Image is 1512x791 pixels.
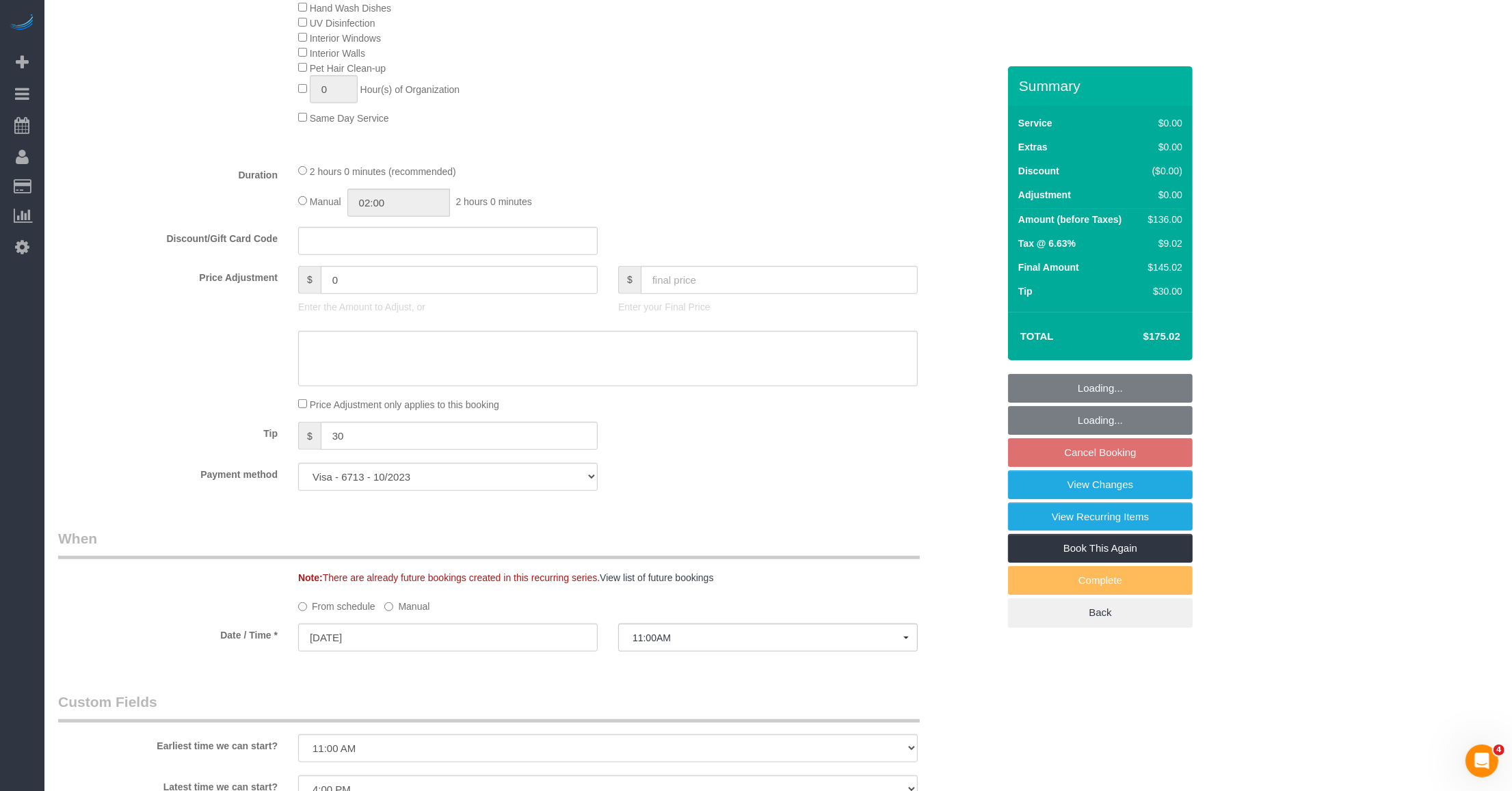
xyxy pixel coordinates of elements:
[58,692,920,723] legend: Custom Fields
[360,84,460,95] span: Hour(s) of Organization
[1494,745,1504,755] span: 4
[618,300,918,314] p: Enter your Final Price
[48,734,288,753] label: Earliest time we can start?
[618,266,641,294] span: $
[618,624,918,652] button: 11:00AM
[1143,188,1182,202] div: $0.00
[1143,116,1182,130] div: $0.00
[298,602,307,611] input: From schedule
[1102,331,1180,343] h4: $175.02
[310,48,365,59] span: Interior Walls
[1143,164,1182,178] div: ($0.00)
[310,3,391,14] span: Hand Wash Dishes
[633,632,903,643] span: 11:00AM
[1143,260,1182,274] div: $145.02
[1018,260,1079,274] label: Final Amount
[1019,78,1186,94] h3: Summary
[455,196,531,207] span: 2 hours 0 minutes
[48,422,288,440] label: Tip
[1143,140,1182,154] div: $0.00
[298,595,375,613] label: From schedule
[310,18,375,29] span: UV Disinfection
[298,266,321,294] span: $
[1018,116,1052,130] label: Service
[1008,534,1193,563] a: Book This Again
[48,163,288,182] label: Duration
[288,571,1008,585] div: There are already future bookings created in this recurring series.
[48,266,288,284] label: Price Adjustment
[298,624,598,652] input: MM/DD/YYYY
[1143,284,1182,298] div: $30.00
[298,422,321,450] span: $
[1465,745,1498,777] iframe: Intercom live chat
[8,14,36,33] img: Automaid Logo
[310,63,386,74] span: Pet Hair Clean-up
[48,463,288,481] label: Payment method
[310,166,456,177] span: 2 hours 0 minutes (recommended)
[48,227,288,245] label: Discount/Gift Card Code
[1018,213,1122,226] label: Amount (before Taxes)
[310,399,499,410] span: Price Adjustment only applies to this booking
[1008,470,1193,499] a: View Changes
[384,602,393,611] input: Manual
[1008,502,1193,531] a: View Recurring Items
[1018,284,1033,298] label: Tip
[48,624,288,642] label: Date / Time *
[310,113,389,124] span: Same Day Service
[1143,213,1182,226] div: $136.00
[1018,188,1071,202] label: Adjustment
[298,572,323,583] strong: Note:
[310,33,381,44] span: Interior Windows
[58,528,920,559] legend: When
[1020,330,1054,342] strong: Total
[1018,164,1059,178] label: Discount
[641,266,918,294] input: final price
[1018,237,1076,250] label: Tax @ 6.63%
[384,595,429,613] label: Manual
[1008,598,1193,627] a: Back
[1018,140,1048,154] label: Extras
[1143,237,1182,250] div: $9.02
[298,300,598,314] p: Enter the Amount to Adjust, or
[310,196,341,207] span: Manual
[600,572,713,583] a: View list of future bookings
